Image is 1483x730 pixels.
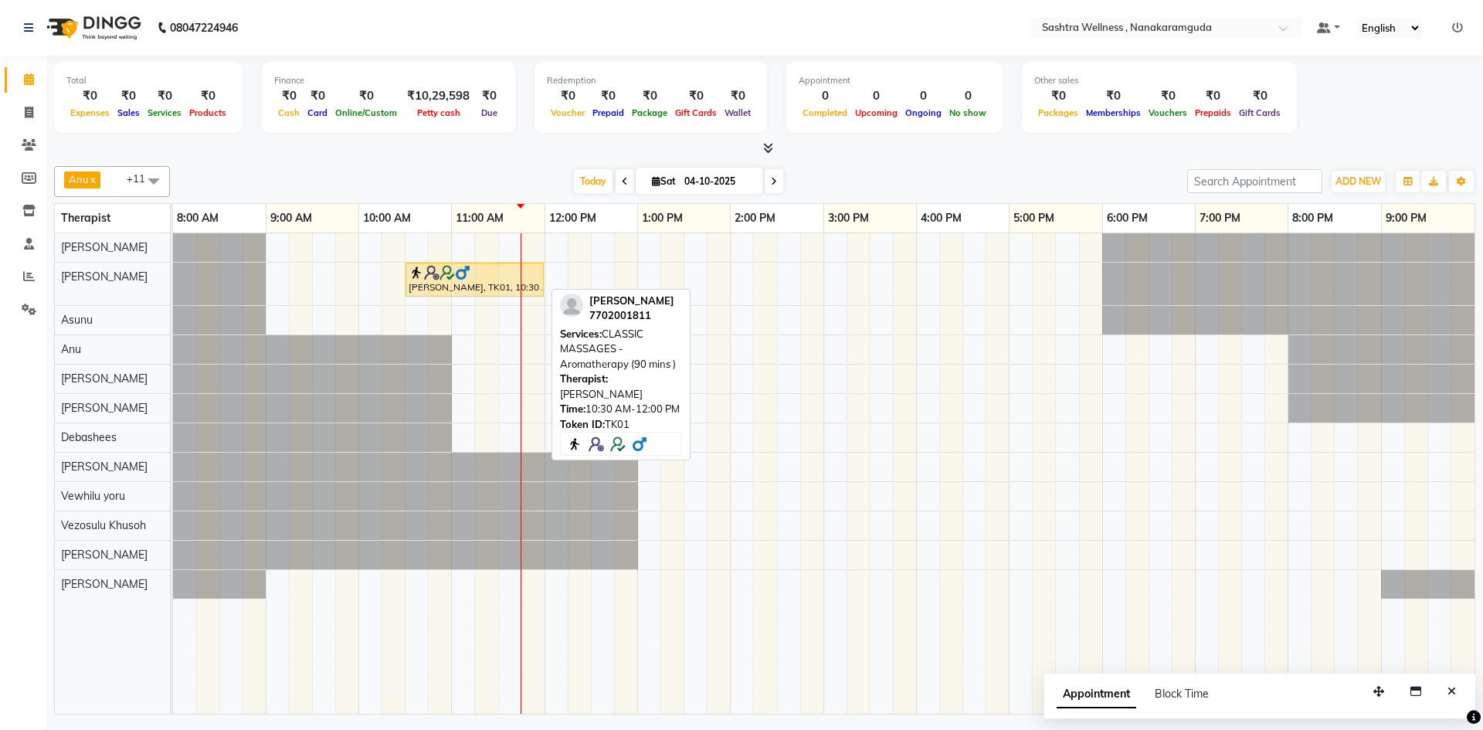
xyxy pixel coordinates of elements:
button: Close [1441,680,1463,704]
a: 9:00 AM [266,207,316,229]
div: 0 [901,87,945,105]
span: [PERSON_NAME] [61,548,148,562]
span: Due [477,107,501,118]
div: ₹10,29,598 [401,87,476,105]
div: ₹0 [671,87,721,105]
img: logo [39,6,145,49]
span: [PERSON_NAME] [61,372,148,385]
div: 0 [945,87,990,105]
span: Online/Custom [331,107,401,118]
img: profile [560,294,583,317]
span: Wallet [721,107,755,118]
div: ₹0 [144,87,185,105]
div: ₹0 [589,87,628,105]
span: Therapist [61,211,110,225]
a: 7:00 PM [1196,207,1244,229]
span: [PERSON_NAME] [61,577,148,591]
span: Block Time [1155,687,1209,701]
b: 08047224946 [170,6,238,49]
span: Services [144,107,185,118]
a: 8:00 AM [173,207,222,229]
div: 0 [799,87,851,105]
span: Expenses [66,107,114,118]
span: Anu [61,342,81,356]
a: 3:00 PM [824,207,873,229]
div: ₹0 [1034,87,1082,105]
div: ₹0 [185,87,230,105]
div: 0 [851,87,901,105]
div: ₹0 [331,87,401,105]
div: ₹0 [304,87,331,105]
span: No show [945,107,990,118]
div: ₹0 [628,87,671,105]
span: Gift Cards [1235,107,1284,118]
span: Voucher [547,107,589,118]
a: 2:00 PM [731,207,779,229]
a: 10:00 AM [359,207,415,229]
span: Memberships [1082,107,1145,118]
span: Products [185,107,230,118]
div: ₹0 [1191,87,1235,105]
span: Vewhilu yoru [61,489,125,503]
span: Anu [69,173,89,185]
span: [PERSON_NAME] [61,401,148,415]
div: TK01 [560,417,682,433]
a: 12:00 PM [545,207,600,229]
span: Gift Cards [671,107,721,118]
span: Sales [114,107,144,118]
div: Total [66,74,230,87]
a: 4:00 PM [917,207,965,229]
span: [PERSON_NAME] [61,460,148,474]
div: ₹0 [1145,87,1191,105]
span: Packages [1034,107,1082,118]
span: Appointment [1057,681,1136,708]
a: x [89,173,96,185]
span: Time: [560,402,585,415]
span: Prepaids [1191,107,1235,118]
span: Card [304,107,331,118]
span: Debashees [61,430,117,444]
span: +11 [127,172,157,185]
div: ₹0 [1082,87,1145,105]
div: Other sales [1034,74,1284,87]
div: Finance [274,74,503,87]
div: 10:30 AM-12:00 PM [560,402,682,417]
a: 6:00 PM [1103,207,1152,229]
span: CLASSIC MASSAGES -Aromatherapy (90 mins ) [560,328,676,370]
a: 11:00 AM [452,207,507,229]
span: [PERSON_NAME] [589,294,674,307]
span: ADD NEW [1335,175,1381,187]
span: Ongoing [901,107,945,118]
span: Completed [799,107,851,118]
div: [PERSON_NAME] [560,372,682,402]
div: 7702001811 [589,308,674,324]
span: Package [628,107,671,118]
a: 1:00 PM [638,207,687,229]
span: Services: [560,328,602,340]
input: Search Appointment [1187,169,1322,193]
span: Today [574,169,613,193]
div: ₹0 [114,87,144,105]
a: 9:00 PM [1382,207,1430,229]
span: [PERSON_NAME] [61,240,148,254]
input: 2025-10-04 [680,170,757,193]
div: ₹0 [547,87,589,105]
span: Vezosulu Khusoh [61,518,146,532]
div: ₹0 [721,87,755,105]
a: 8:00 PM [1288,207,1337,229]
span: Vouchers [1145,107,1191,118]
span: Asunu [61,313,93,327]
div: ₹0 [1235,87,1284,105]
span: [PERSON_NAME] [61,270,148,284]
span: Sat [648,175,680,187]
span: Petty cash [413,107,464,118]
span: Cash [274,107,304,118]
div: Redemption [547,74,755,87]
div: ₹0 [274,87,304,105]
a: 5:00 PM [1010,207,1058,229]
span: Token ID: [560,418,605,430]
span: Therapist: [560,372,608,385]
button: ADD NEW [1332,171,1385,192]
span: Upcoming [851,107,901,118]
span: Prepaid [589,107,628,118]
